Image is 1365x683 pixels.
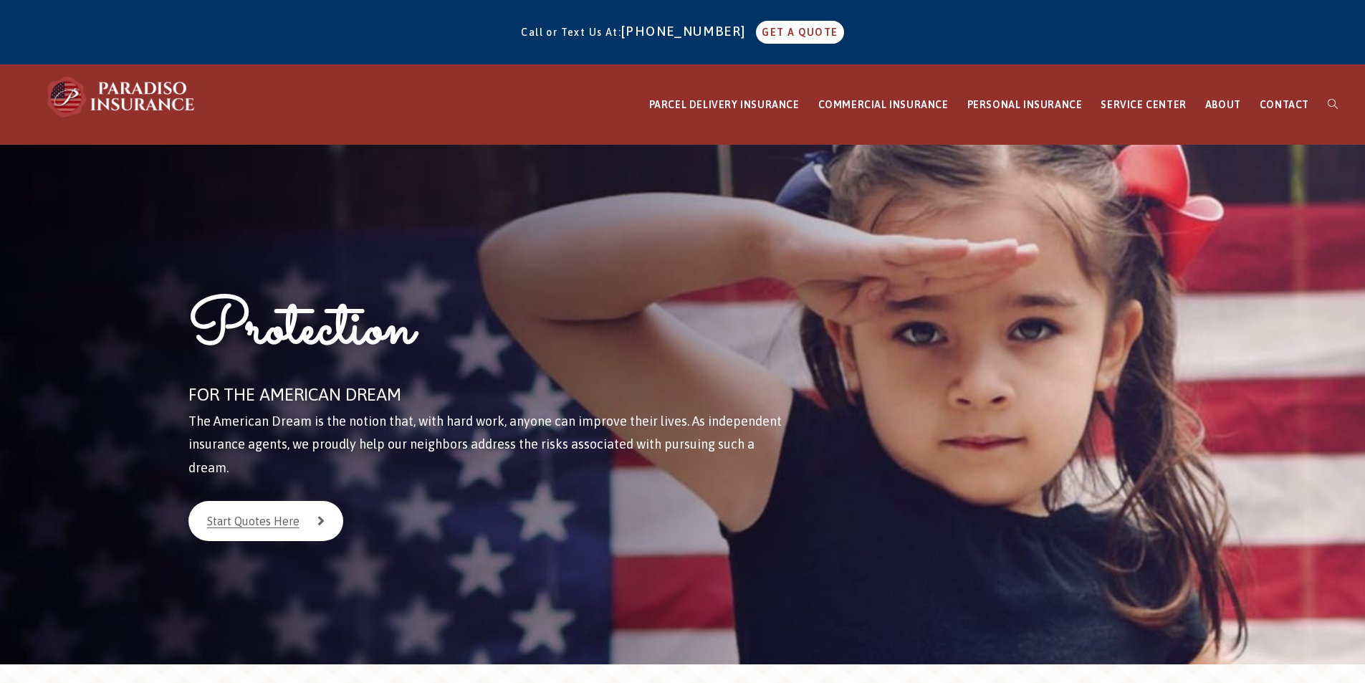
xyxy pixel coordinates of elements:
[1196,65,1250,145] a: ABOUT
[1101,99,1186,110] span: SERVICE CENTER
[1091,65,1195,145] a: SERVICE CENTER
[958,65,1092,145] a: PERSONAL INSURANCE
[1260,99,1309,110] span: CONTACT
[640,65,809,145] a: PARCEL DELIVERY INSURANCE
[188,288,788,379] h1: Protection
[818,99,949,110] span: COMMERCIAL INSURANCE
[809,65,958,145] a: COMMERCIAL INSURANCE
[188,385,401,404] span: FOR THE AMERICAN DREAM
[188,414,782,475] span: The American Dream is the notion that, with hard work, anyone can improve their lives. As indepen...
[1250,65,1318,145] a: CONTACT
[967,99,1083,110] span: PERSONAL INSURANCE
[756,21,843,44] a: GET A QUOTE
[621,24,753,39] a: [PHONE_NUMBER]
[43,75,201,118] img: Paradiso Insurance
[521,27,621,38] span: Call or Text Us At:
[649,99,800,110] span: PARCEL DELIVERY INSURANCE
[188,501,343,541] a: Start Quotes Here
[1205,99,1241,110] span: ABOUT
